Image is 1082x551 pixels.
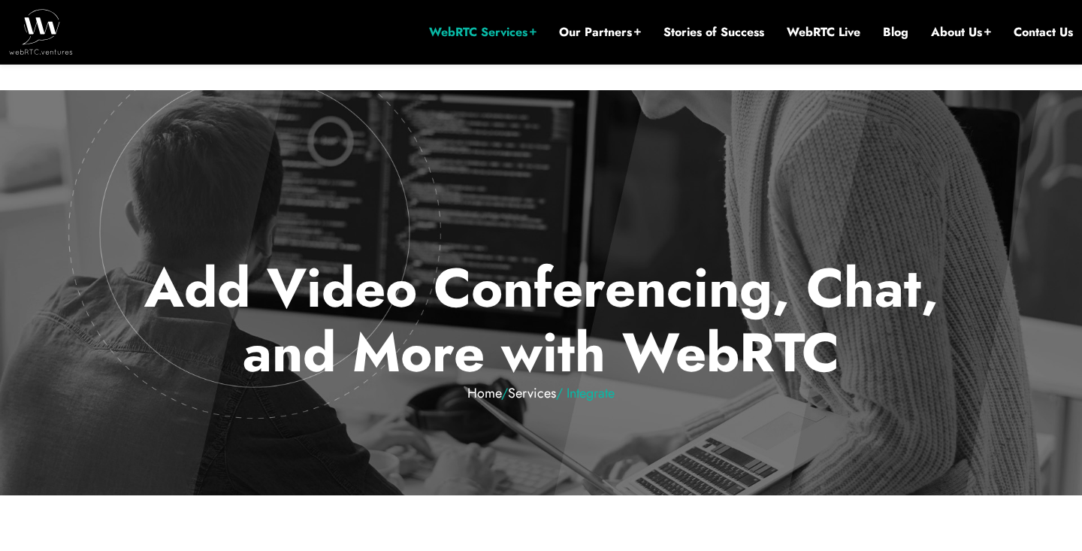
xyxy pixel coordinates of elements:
a: Stories of Success [663,24,764,41]
a: Our Partners [559,24,641,41]
a: WebRTC Services [429,24,536,41]
p: Add Video Conferencing, Chat, and More with WebRTC [101,256,981,401]
a: WebRTC Live [787,24,860,41]
a: Blog [883,24,908,41]
img: WebRTC.ventures [9,9,73,54]
a: About Us [931,24,991,41]
a: Contact Us [1014,24,1073,41]
a: Services [508,383,556,403]
em: / / Integrate [101,386,981,402]
a: Home [467,383,501,403]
